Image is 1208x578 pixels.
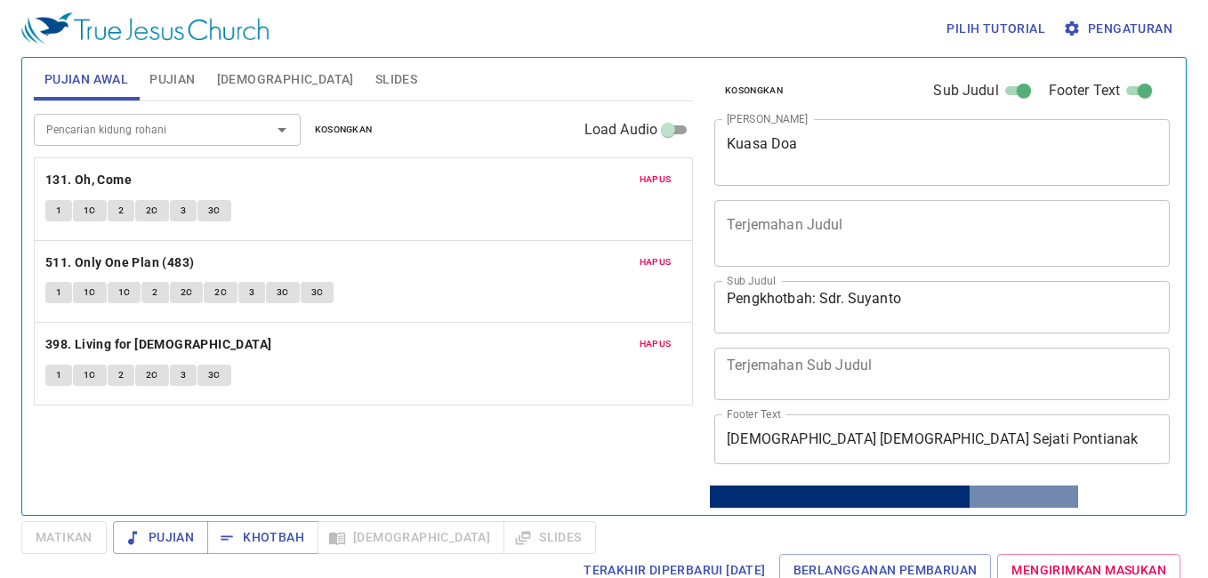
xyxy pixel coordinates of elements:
[214,285,227,301] span: 2C
[45,333,275,356] button: 398. Living for [DEMOGRAPHIC_DATA]
[270,117,294,142] button: Open
[640,336,672,352] span: Hapus
[725,83,783,99] span: Kosongkan
[44,68,128,91] span: Pujian Awal
[277,285,289,301] span: 3C
[45,282,72,303] button: 1
[238,282,265,303] button: 3
[375,68,417,91] span: Slides
[45,200,72,221] button: 1
[118,367,124,383] span: 2
[714,80,793,101] button: Kosongkan
[45,169,132,191] b: 131. Oh, Come
[73,365,107,386] button: 1C
[141,282,168,303] button: 2
[946,18,1045,40] span: Pilih tutorial
[208,203,221,219] span: 3C
[84,203,96,219] span: 1C
[56,285,61,301] span: 1
[45,252,195,274] b: 511. Only One Plan (483)
[181,203,186,219] span: 3
[1049,80,1121,101] span: Footer Text
[301,282,334,303] button: 3C
[73,200,107,221] button: 1C
[149,68,195,91] span: Pujian
[208,367,221,383] span: 3C
[315,122,373,138] span: Kosongkan
[217,68,354,91] span: [DEMOGRAPHIC_DATA]
[118,285,131,301] span: 1C
[629,333,682,355] button: Hapus
[56,203,61,219] span: 1
[640,254,672,270] span: Hapus
[45,252,197,274] button: 511. Only One Plan (483)
[118,203,124,219] span: 2
[45,333,272,356] b: 398. Living for [DEMOGRAPHIC_DATA]
[266,282,300,303] button: 3C
[45,365,72,386] button: 1
[584,119,658,140] span: Load Audio
[939,12,1052,45] button: Pilih tutorial
[146,367,158,383] span: 2C
[146,203,158,219] span: 2C
[933,80,998,101] span: Sub Judul
[45,169,135,191] button: 131. Oh, Come
[127,526,194,549] span: Pujian
[629,169,682,190] button: Hapus
[113,521,208,554] button: Pujian
[152,285,157,301] span: 2
[727,135,1157,169] textarea: Kuasa Doa
[84,285,96,301] span: 1C
[311,285,324,301] span: 3C
[1067,18,1172,40] span: Pengaturan
[108,282,141,303] button: 1C
[181,285,193,301] span: 2C
[1059,12,1180,45] button: Pengaturan
[181,367,186,383] span: 3
[135,200,169,221] button: 2C
[108,200,134,221] button: 2
[135,365,169,386] button: 2C
[249,285,254,301] span: 3
[197,200,231,221] button: 3C
[84,367,96,383] span: 1C
[21,12,269,44] img: True Jesus Church
[640,172,672,188] span: Hapus
[170,365,197,386] button: 3
[197,365,231,386] button: 3C
[170,282,204,303] button: 2C
[727,290,1157,324] textarea: Pengkhotbah: Sdr. Suyanto
[204,282,238,303] button: 2C
[56,367,61,383] span: 1
[207,521,318,554] button: Khotbah
[629,252,682,273] button: Hapus
[304,119,383,140] button: Kosongkan
[73,282,107,303] button: 1C
[221,526,304,549] span: Khotbah
[108,365,134,386] button: 2
[170,200,197,221] button: 3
